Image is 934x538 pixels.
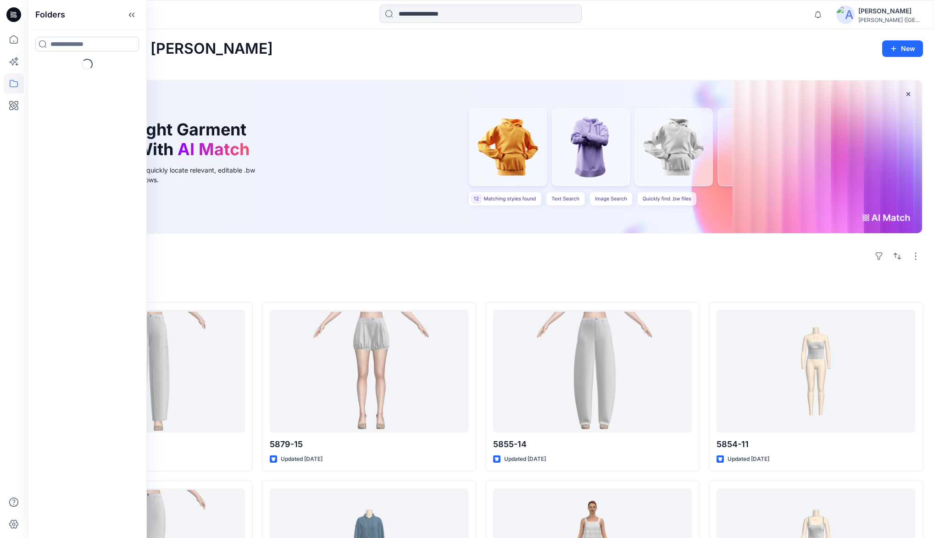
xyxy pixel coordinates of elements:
[493,310,692,432] a: 5855-14
[493,438,692,451] p: 5855-14
[61,120,254,159] h1: Find the Right Garment Instantly With
[61,165,268,185] div: Use text or image search to quickly locate relevant, editable .bw files for faster design workflows.
[836,6,855,24] img: avatar
[728,454,769,464] p: Updated [DATE]
[39,282,923,293] h4: Styles
[178,139,250,159] span: AI Match
[717,310,915,432] a: 5854-11
[504,454,546,464] p: Updated [DATE]
[39,40,273,57] h2: Welcome back, [PERSON_NAME]
[882,40,923,57] button: New
[270,310,468,432] a: 5879-15
[858,6,923,17] div: [PERSON_NAME]
[281,454,322,464] p: Updated [DATE]
[858,17,923,23] div: [PERSON_NAME] ([GEOGRAPHIC_DATA]) Exp...
[717,438,915,451] p: 5854-11
[270,438,468,451] p: 5879-15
